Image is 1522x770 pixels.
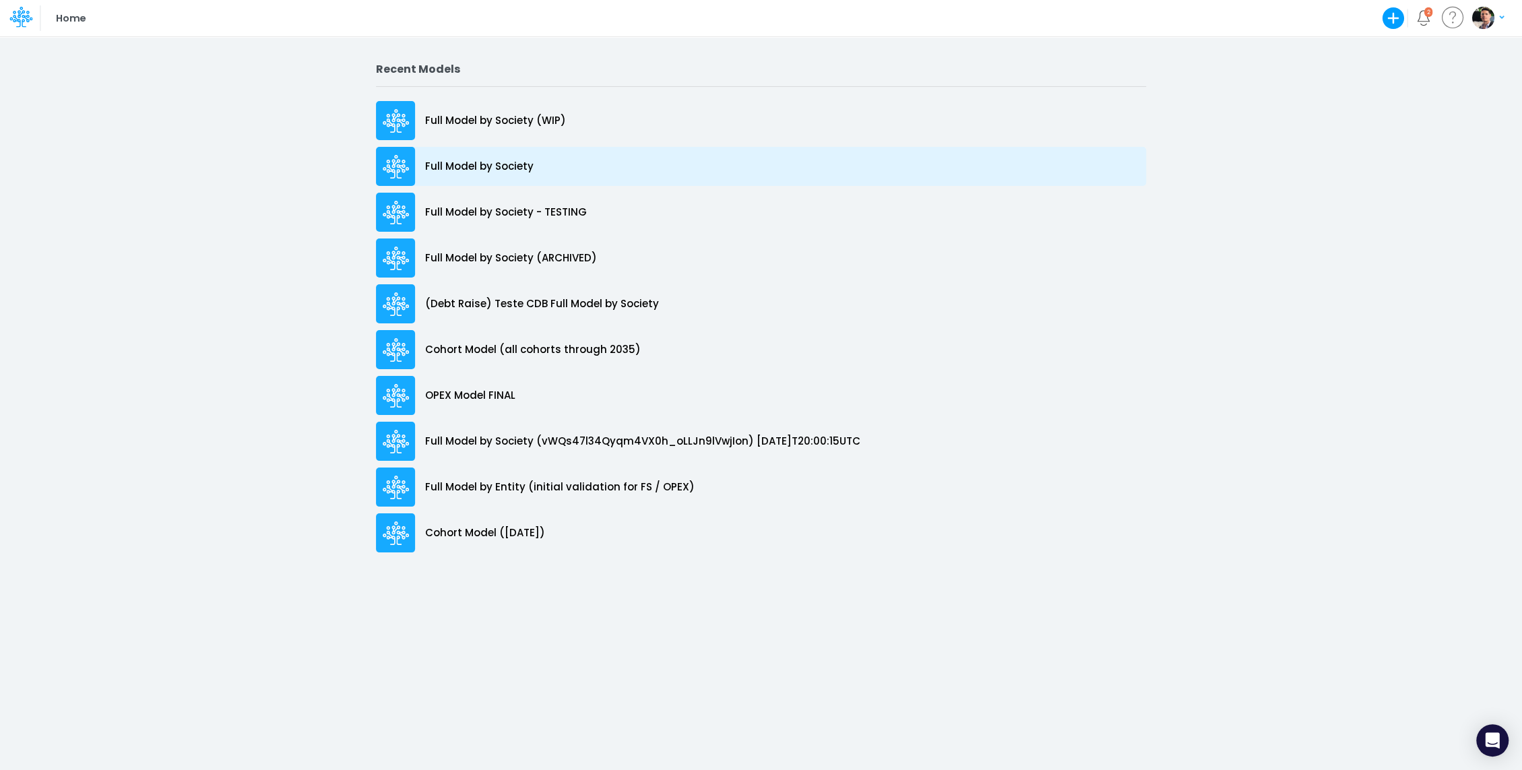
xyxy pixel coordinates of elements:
[376,281,1146,327] a: (Debt Raise) Teste CDB Full Model by Society
[376,143,1146,189] a: Full Model by Society
[425,525,545,541] p: Cohort Model ([DATE])
[1476,724,1509,757] div: Open Intercom Messenger
[376,327,1146,373] a: Cohort Model (all cohorts through 2035)
[376,464,1146,510] a: Full Model by Entity (initial validation for FS / OPEX)
[376,63,1146,75] h2: Recent Models
[376,510,1146,556] a: Cohort Model ([DATE])
[425,159,534,174] p: Full Model by Society
[425,388,515,404] p: OPEX Model FINAL
[1416,10,1431,26] a: Notifications
[376,98,1146,143] a: Full Model by Society (WIP)
[425,434,860,449] p: Full Model by Society (vWQs47l34Qyqm4VX0h_oLLJn9lVwjIon) [DATE]T20:00:15UTC
[56,11,85,26] p: Home
[425,480,695,495] p: Full Model by Entity (initial validation for FS / OPEX)
[425,113,566,129] p: Full Model by Society (WIP)
[425,251,597,266] p: Full Model by Society (ARCHIVED)
[425,296,659,312] p: (Debt Raise) Teste CDB Full Model by Society
[376,235,1146,281] a: Full Model by Society (ARCHIVED)
[376,189,1146,235] a: Full Model by Society - TESTING
[425,342,641,358] p: Cohort Model (all cohorts through 2035)
[376,418,1146,464] a: Full Model by Society (vWQs47l34Qyqm4VX0h_oLLJn9lVwjIon) [DATE]T20:00:15UTC
[1426,9,1430,15] div: 2 unread items
[376,373,1146,418] a: OPEX Model FINAL
[425,205,587,220] p: Full Model by Society - TESTING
